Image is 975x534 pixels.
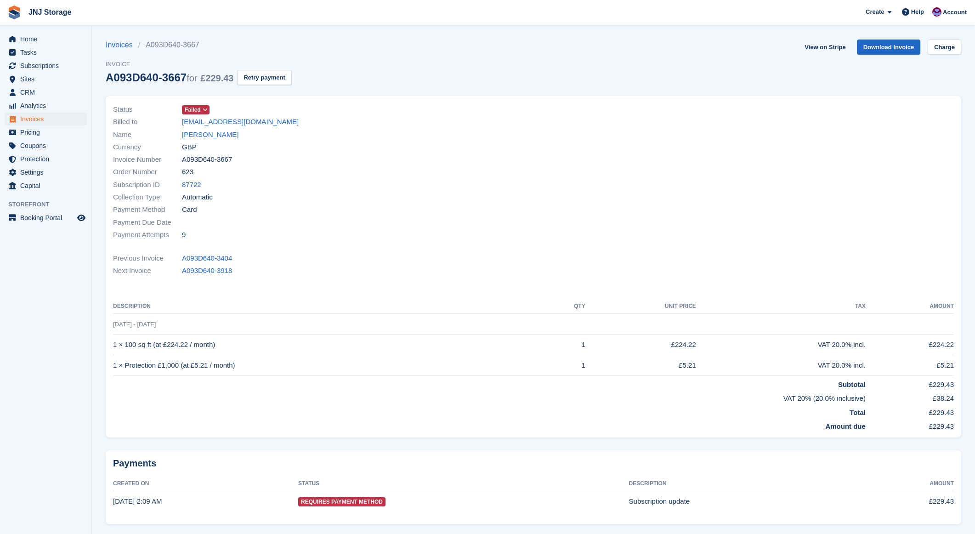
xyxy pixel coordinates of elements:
[113,390,866,404] td: VAT 20% (20.0% inclusive)
[113,130,182,140] span: Name
[5,126,87,139] a: menu
[187,73,197,83] span: for
[113,104,182,115] span: Status
[866,7,884,17] span: Create
[5,33,87,45] a: menu
[182,205,197,215] span: Card
[5,73,87,85] a: menu
[200,73,233,83] span: £229.43
[113,458,954,469] h2: Payments
[113,355,545,376] td: 1 × Protection £1,000 (at £5.21 / month)
[20,73,75,85] span: Sites
[7,6,21,19] img: stora-icon-8386f47178a22dfd0bd8f6a31ec36ba5ce8667c1dd55bd0f319d3a0aa187defe.svg
[5,139,87,152] a: menu
[545,335,585,355] td: 1
[857,40,921,55] a: Download Invoice
[866,418,954,432] td: £229.43
[696,340,866,350] div: VAT 20.0% incl.
[182,154,232,165] span: A093D640-3667
[113,266,182,276] span: Next Invoice
[106,60,292,69] span: Invoice
[20,139,75,152] span: Coupons
[182,180,201,190] a: 87722
[182,230,186,240] span: 9
[5,166,87,179] a: menu
[182,266,232,276] a: A093D640-3918
[182,117,299,127] a: [EMAIL_ADDRESS][DOMAIN_NAME]
[585,355,696,376] td: £5.21
[5,211,87,224] a: menu
[5,99,87,112] a: menu
[696,360,866,371] div: VAT 20.0% incl.
[8,200,91,209] span: Storefront
[25,5,75,20] a: JNJ Storage
[545,355,585,376] td: 1
[838,381,866,388] strong: Subtotal
[20,153,75,165] span: Protection
[113,477,298,491] th: Created On
[113,217,182,228] span: Payment Due Date
[182,192,213,203] span: Automatic
[866,375,954,390] td: £229.43
[113,154,182,165] span: Invoice Number
[106,40,292,51] nav: breadcrumbs
[20,33,75,45] span: Home
[801,40,849,55] a: View on Stripe
[113,117,182,127] span: Billed to
[20,99,75,112] span: Analytics
[696,299,866,314] th: Tax
[113,253,182,264] span: Previous Invoice
[298,477,629,491] th: Status
[5,46,87,59] a: menu
[20,59,75,72] span: Subscriptions
[585,299,696,314] th: Unit Price
[113,299,545,314] th: Description
[860,491,954,511] td: £229.43
[113,321,156,328] span: [DATE] - [DATE]
[113,205,182,215] span: Payment Method
[20,126,75,139] span: Pricing
[866,390,954,404] td: £38.24
[860,477,954,491] th: Amount
[113,230,182,240] span: Payment Attempts
[5,113,87,125] a: menu
[182,104,210,115] a: Failed
[629,477,860,491] th: Description
[20,46,75,59] span: Tasks
[825,422,866,430] strong: Amount due
[5,153,87,165] a: menu
[113,167,182,177] span: Order Number
[106,40,138,51] a: Invoices
[20,86,75,99] span: CRM
[850,409,866,416] strong: Total
[182,130,238,140] a: [PERSON_NAME]
[866,299,954,314] th: Amount
[113,192,182,203] span: Collection Type
[20,166,75,179] span: Settings
[113,180,182,190] span: Subscription ID
[182,142,197,153] span: GBP
[943,8,967,17] span: Account
[629,491,860,511] td: Subscription update
[76,212,87,223] a: Preview store
[545,299,585,314] th: QTY
[5,59,87,72] a: menu
[585,335,696,355] td: £224.22
[5,179,87,192] a: menu
[866,335,954,355] td: £224.22
[20,179,75,192] span: Capital
[113,497,162,505] time: 2025-08-29 01:09:21 UTC
[866,355,954,376] td: £5.21
[298,497,385,506] span: Requires Payment Method
[5,86,87,99] a: menu
[182,253,232,264] a: A093D640-3404
[20,113,75,125] span: Invoices
[113,142,182,153] span: Currency
[20,211,75,224] span: Booking Portal
[182,167,193,177] span: 623
[866,404,954,418] td: £229.43
[113,335,545,355] td: 1 × 100 sq ft (at £224.22 / month)
[911,7,924,17] span: Help
[237,70,291,85] button: Retry payment
[928,40,961,55] a: Charge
